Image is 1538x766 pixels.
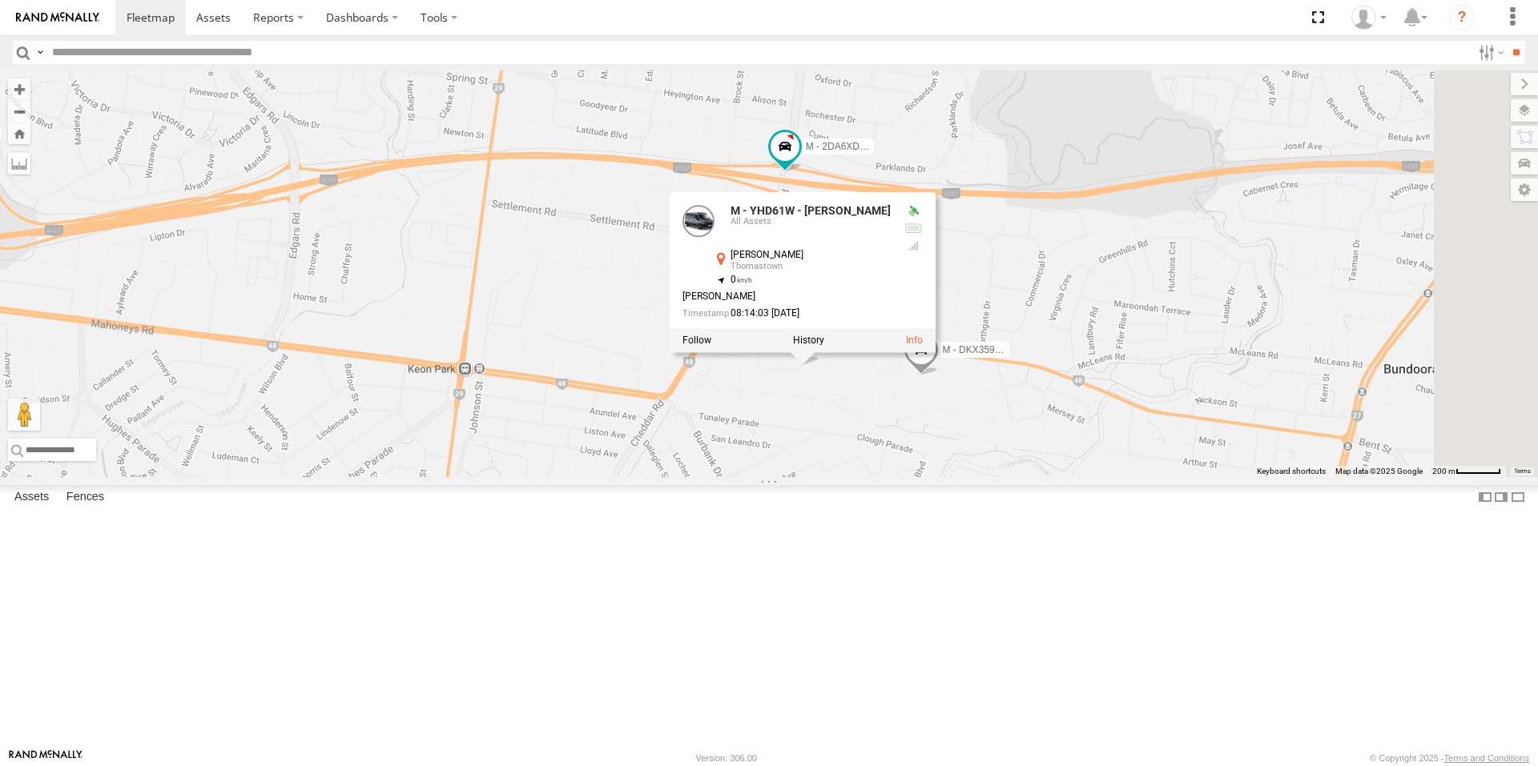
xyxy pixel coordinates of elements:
[904,239,923,252] div: GSM Signal = 4
[696,753,757,763] div: Version: 306.00
[731,250,891,260] div: [PERSON_NAME]
[8,100,30,122] button: Zoom out
[1449,5,1475,30] i: ?
[1335,467,1423,475] span: Map data ©2025 Google
[682,292,891,303] div: [PERSON_NAME]
[682,335,711,347] label: Realtime tracking of Asset
[904,223,923,235] div: No voltage information received from this device.
[1514,468,1531,475] a: Terms (opens in new tab)
[1510,485,1526,508] label: Hide Summary Table
[1432,467,1455,475] span: 200 m
[731,204,891,217] a: M - YHD61W - [PERSON_NAME]
[8,152,30,174] label: Measure
[682,205,715,237] a: View Asset Details
[1346,6,1392,30] div: Tye Clark
[942,345,1082,356] span: M - DKX359 - [PERSON_NAME]
[731,262,891,271] div: Thomastown
[9,750,83,766] a: Visit our Website
[806,141,948,152] span: M - 2DA6XD - [PERSON_NAME]
[8,122,30,144] button: Zoom Home
[8,399,40,431] button: Drag Pegman onto the map to open Street View
[16,12,99,23] img: rand-logo.svg
[1477,485,1493,508] label: Dock Summary Table to the Left
[6,486,57,508] label: Assets
[1511,178,1538,201] label: Map Settings
[731,218,891,227] div: All Assets
[58,486,112,508] label: Fences
[1493,485,1509,508] label: Dock Summary Table to the Right
[1427,466,1506,477] button: Map Scale: 200 m per 53 pixels
[906,335,923,347] a: View Asset Details
[731,274,752,285] span: 0
[8,78,30,100] button: Zoom in
[1257,466,1326,477] button: Keyboard shortcuts
[682,309,891,319] div: Date/time of location update
[904,205,923,218] div: Valid GPS Fix
[34,41,46,64] label: Search Query
[1472,41,1507,64] label: Search Filter Options
[1444,753,1529,763] a: Terms and Conditions
[1370,753,1529,763] div: © Copyright 2025 -
[793,335,824,347] label: View Asset History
